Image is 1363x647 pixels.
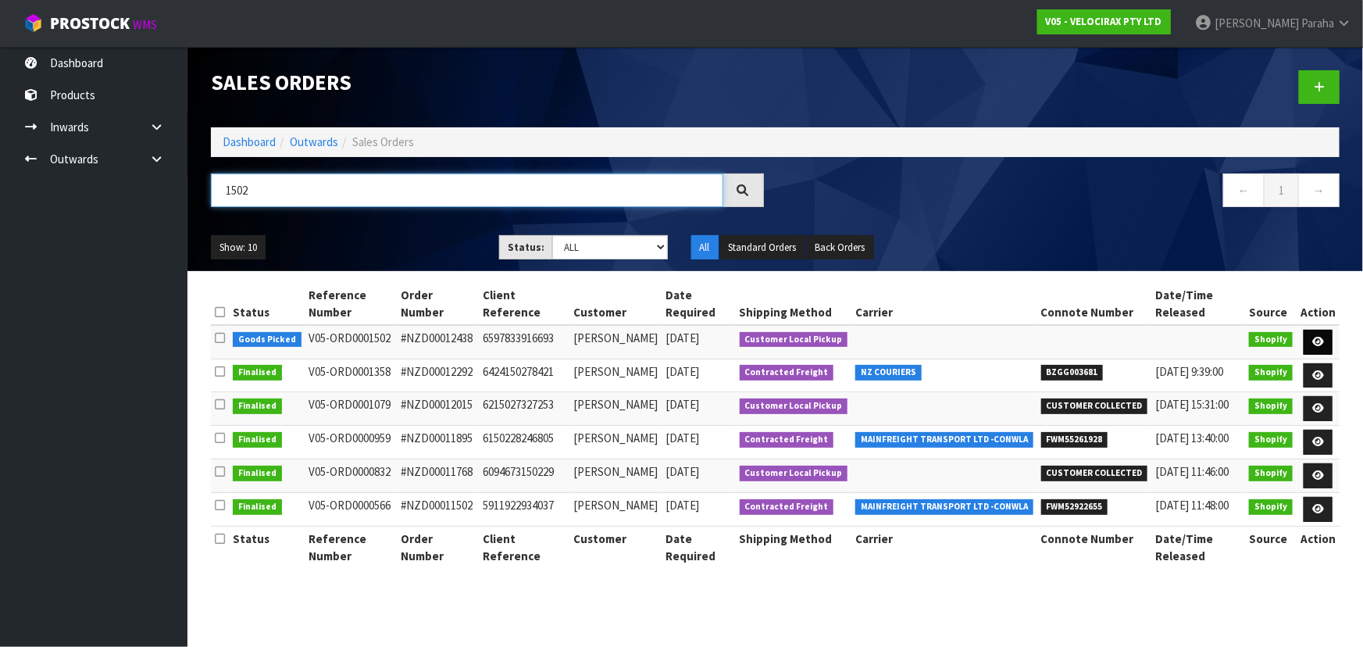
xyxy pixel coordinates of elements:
[50,13,130,34] span: ProStock
[662,527,736,568] th: Date Required
[570,493,662,527] td: [PERSON_NAME]
[305,359,397,392] td: V05-ORD0001358
[666,331,700,345] span: [DATE]
[1155,498,1229,513] span: [DATE] 11:48:00
[1155,397,1229,412] span: [DATE] 15:31:00
[1249,365,1293,381] span: Shopify
[691,235,719,260] button: All
[807,235,874,260] button: Back Orders
[740,499,834,515] span: Contracted Freight
[305,283,397,325] th: Reference Number
[397,392,480,426] td: #NZD00012015
[233,399,282,414] span: Finalised
[1041,499,1108,515] span: FWM52922655
[1155,364,1223,379] span: [DATE] 9:39:00
[211,70,764,94] h1: Sales Orders
[23,13,43,33] img: cube-alt.png
[1046,15,1162,28] strong: V05 - VELOCIRAX PTY LTD
[305,426,397,459] td: V05-ORD0000959
[223,134,276,149] a: Dashboard
[666,498,700,513] span: [DATE]
[662,283,736,325] th: Date Required
[397,527,480,568] th: Order Number
[1249,432,1293,448] span: Shopify
[1298,173,1340,207] a: →
[666,464,700,479] span: [DATE]
[1037,527,1152,568] th: Connote Number
[397,459,480,493] td: #NZD00011768
[233,365,282,381] span: Finalised
[1301,16,1334,30] span: Paraha
[480,325,570,359] td: 6597833916693
[1249,399,1293,414] span: Shopify
[397,493,480,527] td: #NZD00011502
[290,134,338,149] a: Outwards
[480,493,570,527] td: 5911922934037
[480,283,570,325] th: Client Reference
[666,397,700,412] span: [DATE]
[570,325,662,359] td: [PERSON_NAME]
[1041,399,1148,414] span: CUSTOMER COLLECTED
[233,432,282,448] span: Finalised
[855,432,1033,448] span: MAINFREIGHT TRANSPORT LTD -CONWLA
[740,399,848,414] span: Customer Local Pickup
[1037,283,1152,325] th: Connote Number
[397,426,480,459] td: #NZD00011895
[851,283,1037,325] th: Carrier
[740,332,848,348] span: Customer Local Pickup
[233,499,282,515] span: Finalised
[740,432,834,448] span: Contracted Freight
[133,17,157,32] small: WMS
[1245,527,1297,568] th: Source
[1249,499,1293,515] span: Shopify
[855,499,1033,515] span: MAINFREIGHT TRANSPORT LTD -CONWLA
[1037,9,1171,34] a: V05 - VELOCIRAX PTY LTD
[397,283,480,325] th: Order Number
[666,364,700,379] span: [DATE]
[480,459,570,493] td: 6094673150229
[1264,173,1299,207] a: 1
[305,527,397,568] th: Reference Number
[720,235,805,260] button: Standard Orders
[305,392,397,426] td: V05-ORD0001079
[851,527,1037,568] th: Carrier
[1041,365,1104,381] span: BZGG003681
[570,459,662,493] td: [PERSON_NAME]
[570,527,662,568] th: Customer
[570,283,662,325] th: Customer
[1155,464,1229,479] span: [DATE] 11:46:00
[305,325,397,359] td: V05-ORD0001502
[211,235,266,260] button: Show: 10
[1041,432,1108,448] span: FWM55261928
[570,392,662,426] td: [PERSON_NAME]
[1155,431,1229,445] span: [DATE] 13:40:00
[480,527,570,568] th: Client Reference
[666,431,700,445] span: [DATE]
[397,325,480,359] td: #NZD00012438
[1223,173,1265,207] a: ←
[1249,466,1293,481] span: Shopify
[1249,332,1293,348] span: Shopify
[740,365,834,381] span: Contracted Freight
[352,134,414,149] span: Sales Orders
[570,426,662,459] td: [PERSON_NAME]
[480,359,570,392] td: 6424150278421
[736,527,852,568] th: Shipping Method
[787,173,1340,212] nav: Page navigation
[1215,16,1299,30] span: [PERSON_NAME]
[508,241,544,254] strong: Status:
[233,466,282,481] span: Finalised
[229,527,305,568] th: Status
[1245,283,1297,325] th: Source
[740,466,848,481] span: Customer Local Pickup
[229,283,305,325] th: Status
[1041,466,1148,481] span: CUSTOMER COLLECTED
[736,283,852,325] th: Shipping Method
[233,332,302,348] span: Goods Picked
[211,173,723,207] input: Search sales orders
[480,392,570,426] td: 6215027327253
[305,459,397,493] td: V05-ORD0000832
[397,359,480,392] td: #NZD00012292
[305,493,397,527] td: V05-ORD0000566
[570,359,662,392] td: [PERSON_NAME]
